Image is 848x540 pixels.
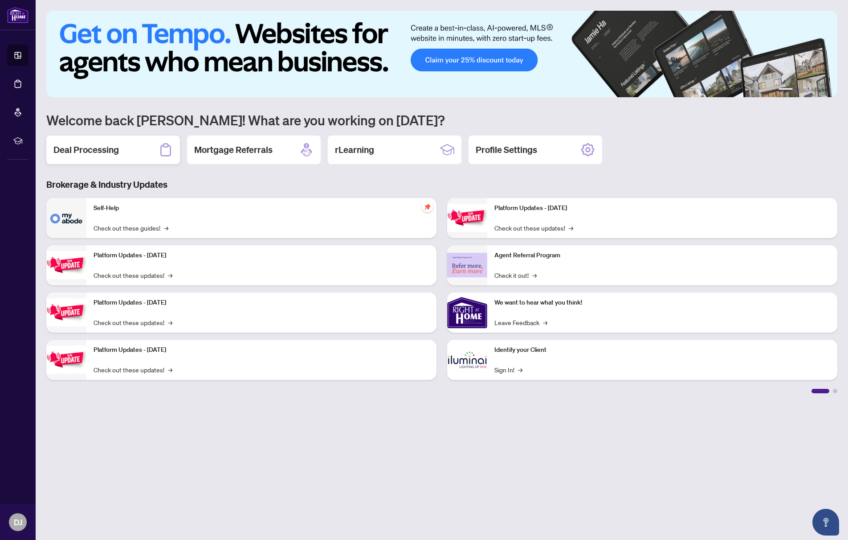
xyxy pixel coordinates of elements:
[46,298,86,326] img: Platform Updates - July 21, 2025
[494,270,537,280] a: Check it out!→
[532,270,537,280] span: →
[194,144,273,156] h2: Mortgage Referrals
[94,203,429,213] p: Self-Help
[94,317,172,327] a: Check out these updates!→
[46,346,86,374] img: Platform Updates - July 8, 2025
[168,270,172,280] span: →
[168,365,172,375] span: →
[46,11,837,97] img: Slide 0
[779,88,793,92] button: 1
[53,144,119,156] h2: Deal Processing
[94,270,172,280] a: Check out these updates!→
[494,365,522,375] a: Sign In!→
[46,251,86,279] img: Platform Updates - September 16, 2025
[812,509,839,536] button: Open asap
[543,317,547,327] span: →
[94,365,172,375] a: Check out these updates!→
[494,203,830,213] p: Platform Updates - [DATE]
[94,345,429,355] p: Platform Updates - [DATE]
[825,88,828,92] button: 6
[447,340,487,380] img: Identify your Client
[494,345,830,355] p: Identify your Client
[447,204,487,232] img: Platform Updates - June 23, 2025
[94,251,429,260] p: Platform Updates - [DATE]
[447,253,487,277] img: Agent Referral Program
[164,223,168,233] span: →
[494,298,830,308] p: We want to hear what you think!
[335,144,374,156] h2: rLearning
[569,223,573,233] span: →
[14,516,22,528] span: DJ
[94,298,429,308] p: Platform Updates - [DATE]
[46,178,837,191] h3: Brokerage & Industry Updates
[168,317,172,327] span: →
[46,198,86,238] img: Self-Help
[518,365,522,375] span: →
[796,88,800,92] button: 2
[811,88,814,92] button: 4
[476,144,537,156] h2: Profile Settings
[422,202,433,212] span: pushpin
[494,251,830,260] p: Agent Referral Program
[803,88,807,92] button: 3
[818,88,821,92] button: 5
[94,223,168,233] a: Check out these guides!→
[46,111,837,128] h1: Welcome back [PERSON_NAME]! What are you working on [DATE]?
[7,7,29,23] img: logo
[447,293,487,333] img: We want to hear what you think!
[494,223,573,233] a: Check out these updates!→
[494,317,547,327] a: Leave Feedback→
